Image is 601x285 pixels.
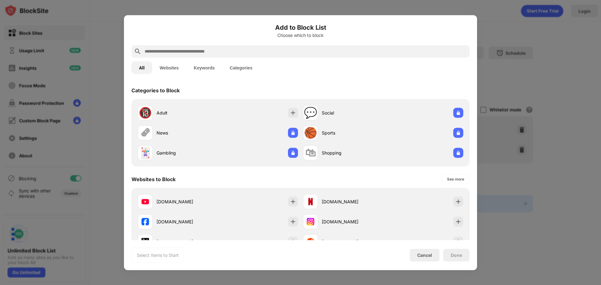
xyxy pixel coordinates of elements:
img: favicons [307,198,314,205]
div: 🗞 [140,126,151,139]
button: Websites [152,61,186,74]
div: Shopping [322,150,383,156]
div: 💬 [304,106,317,119]
h6: Add to Block List [131,23,470,32]
div: [DOMAIN_NAME] [157,238,218,245]
div: Select Items to Start [137,252,179,258]
div: Gambling [157,150,218,156]
div: Social [322,109,383,116]
div: Cancel [417,252,432,258]
img: favicons [307,218,314,225]
div: [DOMAIN_NAME] [322,198,383,205]
div: Done [451,252,462,257]
div: Websites to Block [131,176,176,182]
img: search.svg [134,48,141,55]
div: 🔞 [139,106,152,119]
div: 🛍 [305,146,316,159]
div: News [157,130,218,136]
div: [DOMAIN_NAME] [157,198,218,205]
img: favicons [141,238,149,245]
div: Choose which to block [131,33,470,38]
div: Sports [322,130,383,136]
div: 🏀 [304,126,317,139]
div: [DOMAIN_NAME] [322,238,383,245]
div: Adult [157,109,218,116]
div: Categories to Block [131,87,180,93]
button: All [131,61,152,74]
div: 🃏 [139,146,152,159]
div: See more [447,176,464,182]
img: favicons [307,238,314,245]
img: favicons [141,218,149,225]
img: favicons [141,198,149,205]
button: Categories [222,61,260,74]
div: [DOMAIN_NAME] [322,218,383,225]
div: [DOMAIN_NAME] [157,218,218,225]
button: Keywords [186,61,222,74]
